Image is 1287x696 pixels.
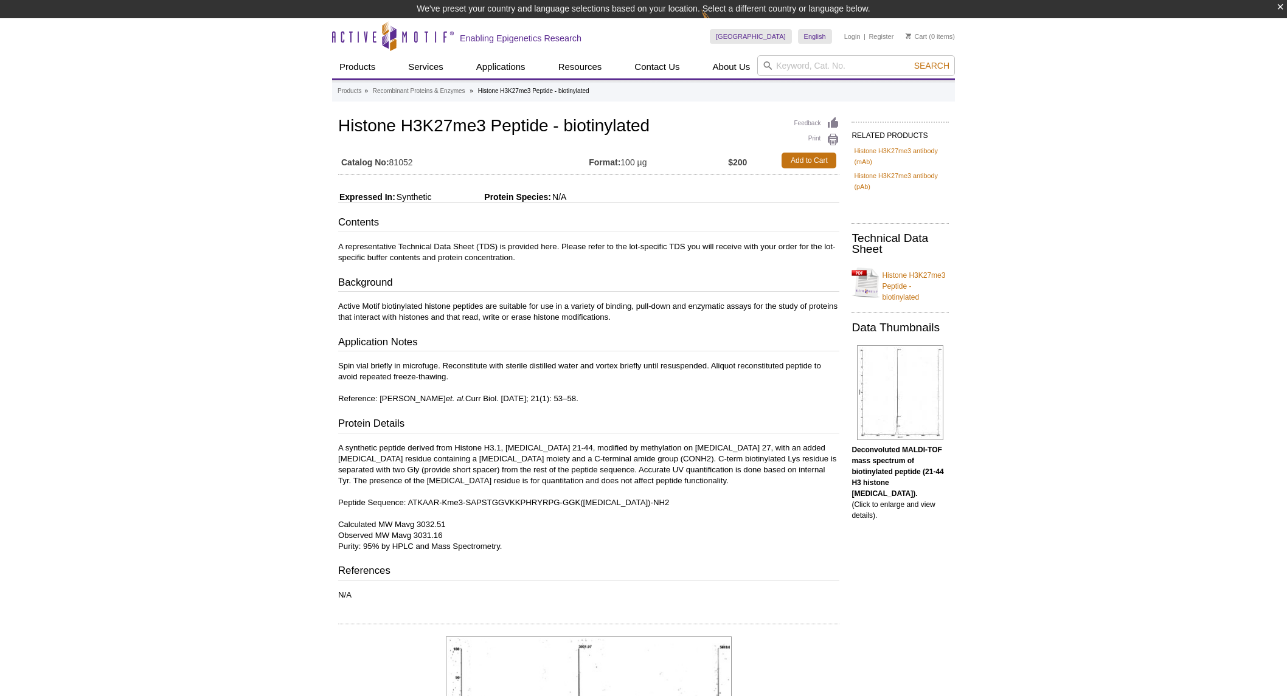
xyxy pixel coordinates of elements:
[911,60,953,71] button: Search
[906,32,927,41] a: Cart
[338,275,839,292] h3: Background
[854,145,946,167] a: Histone H3K27me3 antibody (mAb)
[401,55,451,78] a: Services
[782,153,836,168] a: Add to Cart
[460,33,581,44] h2: Enabling Epigenetics Research
[706,55,758,78] a: About Us
[794,117,839,130] a: Feedback
[338,301,839,323] p: Active Motif biotinylated histone peptides are suitable for use in a variety of binding, pull-dow...
[469,55,533,78] a: Applications
[906,29,955,44] li: (0 items)
[728,157,747,168] strong: $200
[338,150,589,171] td: 81052
[332,55,383,78] a: Products
[857,345,943,440] img: Deconvoluted MALDI-TOF mass spectrum of biotinylated peptide (21-44 H3 histone amino acids).
[338,86,361,97] a: Products
[852,122,949,143] h2: RELATED PRODUCTS
[338,117,839,137] h1: Histone H3K27me3 Peptide - biotinylated
[798,29,832,44] a: English
[854,170,946,192] a: Histone H3K27me3 antibody (pAb)
[338,443,839,552] p: A synthetic peptide derived from Histone H3.1, [MEDICAL_DATA] 21-44, modified by methylation on [...
[551,55,609,78] a: Resources
[589,150,728,171] td: 100 µg
[434,192,551,202] span: Protein Species:
[914,61,949,71] span: Search
[338,416,839,433] h3: Protein Details
[446,394,465,403] i: et. al.
[373,86,465,97] a: Recombinant Proteins & Enzymes
[710,29,792,44] a: [GEOGRAPHIC_DATA]
[869,32,893,41] a: Register
[341,157,389,168] strong: Catalog No:
[364,88,368,94] li: »
[844,32,861,41] a: Login
[852,322,949,333] h2: Data Thumbnails
[701,9,734,38] img: Change Here
[338,241,839,263] p: A representative Technical Data Sheet (TDS) is provided here. Please refer to the lot-specific TD...
[589,157,620,168] strong: Format:
[338,192,395,202] span: Expressed In:
[794,133,839,146] a: Print
[852,446,943,498] b: Deconvoluted MALDI-TOF mass spectrum of biotinylated peptide (21-44 H3 histone [MEDICAL_DATA]).
[551,192,566,202] span: N/A
[852,233,949,255] h2: Technical Data Sheet
[338,590,839,601] p: N/A
[852,263,949,303] a: Histone H3K27me3 Peptide - biotinylated
[338,563,839,581] h3: References
[478,88,589,94] li: Histone H3K27me3 Peptide - biotinylated
[470,88,473,94] li: »
[395,192,432,202] span: Synthetic
[338,215,839,232] h3: Contents
[852,444,949,521] p: (Click to enlarge and view details).
[627,55,687,78] a: Contact Us
[338,360,839,404] p: Spin vial briefly in microfuge. Reconstitute with sterile distilled water and vortex briefly unti...
[338,335,839,352] h3: Application Notes
[906,33,911,39] img: Your Cart
[757,55,955,76] input: Keyword, Cat. No.
[864,29,866,44] li: |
